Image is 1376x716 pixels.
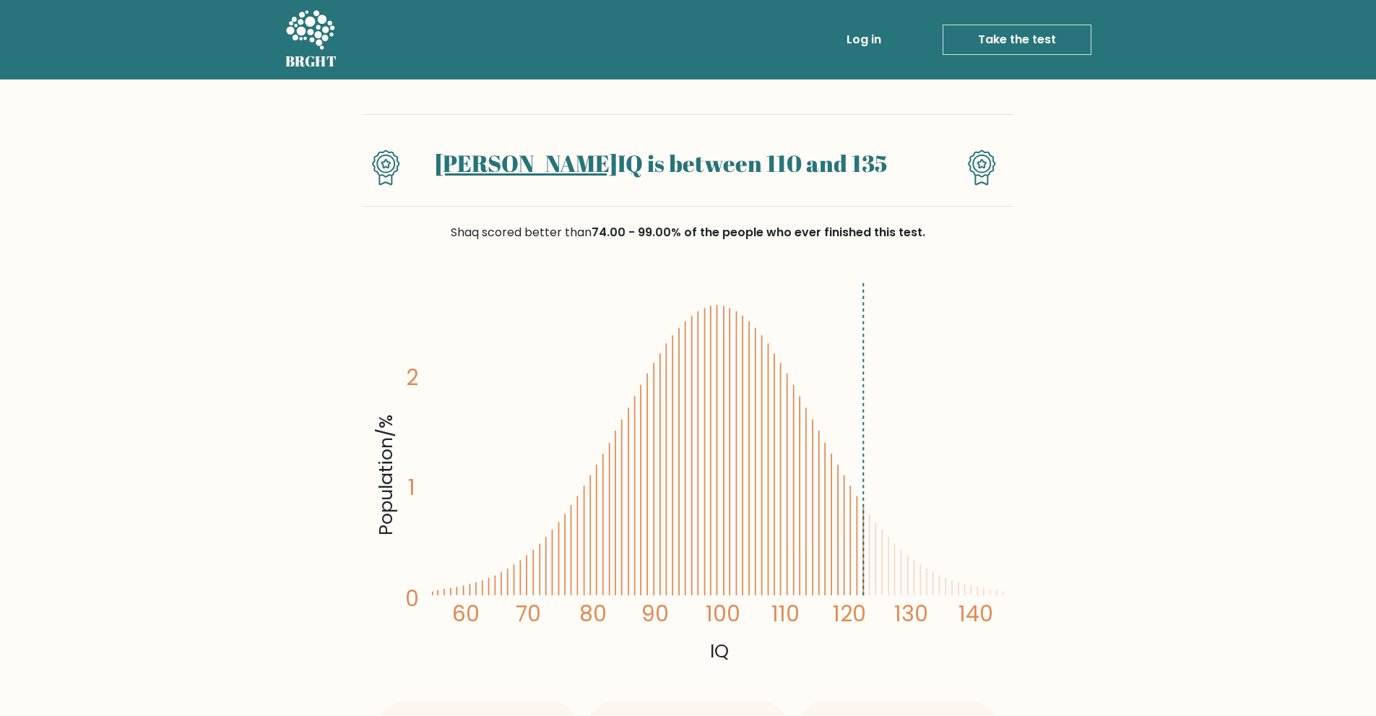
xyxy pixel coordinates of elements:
tspan: 100 [705,599,740,629]
tspan: 2 [406,363,418,393]
a: BRGHT [285,6,337,74]
tspan: 80 [579,599,606,629]
span: 74.00 - 99.00% of the people who ever finished this test. [592,224,925,241]
a: Take the test [943,25,1091,55]
tspan: 140 [959,599,993,629]
tspan: 90 [641,599,669,629]
a: [PERSON_NAME] [435,147,618,178]
tspan: 60 [451,599,479,629]
tspan: 0 [405,584,419,613]
tspan: IQ [710,638,729,664]
div: Shaq scored better than [363,224,1013,241]
tspan: Population/% [373,415,399,535]
tspan: 70 [516,599,541,629]
h1: IQ is between 110 and 135 [425,150,896,177]
tspan: 110 [771,599,799,629]
tspan: 130 [894,599,928,629]
h5: BRGHT [285,53,337,70]
a: Log in [841,25,887,54]
tspan: 1 [408,473,415,502]
tspan: 120 [832,599,865,629]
